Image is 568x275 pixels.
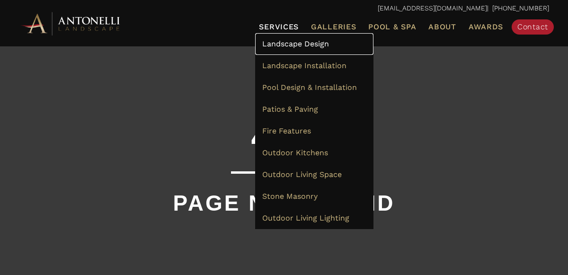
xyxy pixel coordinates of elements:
a: Outdoor Living Lighting [255,207,373,229]
a: Landscape Installation [255,55,373,77]
a: About [425,21,460,33]
span: Outdoor Kitchens [262,148,328,157]
span: Patios & Paving [262,105,318,114]
a: Contact [512,19,554,35]
span: Pool & Spa [368,22,416,31]
span: 404 [251,116,317,157]
a: [EMAIL_ADDRESS][DOMAIN_NAME] [378,4,487,12]
a: Outdoor Kitchens [255,142,373,164]
a: Pool & Spa [364,21,420,33]
a: Pool Design & Installation [255,77,373,98]
span: Fire Features [262,126,311,135]
a: Landscape Design [255,33,373,55]
span: Awards [469,22,503,31]
a: Fire Features [255,120,373,142]
span: Services [259,23,299,31]
a: Services [255,21,302,33]
span: Contact [517,22,548,31]
a: Patios & Paving [255,98,373,120]
span: Outdoor Living Space [262,170,342,179]
img: Antonelli Horizontal Logo [19,10,123,36]
a: Awards [465,21,507,33]
p: | [PHONE_NUMBER] [19,2,549,15]
a: Outdoor Living Space [255,164,373,186]
span: PAGE NOT FOUND [173,191,395,215]
span: Galleries [311,22,356,31]
a: Galleries [307,21,360,33]
span: Landscape Design [262,39,329,48]
span: Landscape Installation [262,61,346,70]
a: Stone Masonry [255,186,373,207]
span: Stone Masonry [262,192,318,201]
span: Pool Design & Installation [262,83,357,92]
span: Outdoor Living Lighting [262,213,349,222]
span: About [428,23,456,31]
